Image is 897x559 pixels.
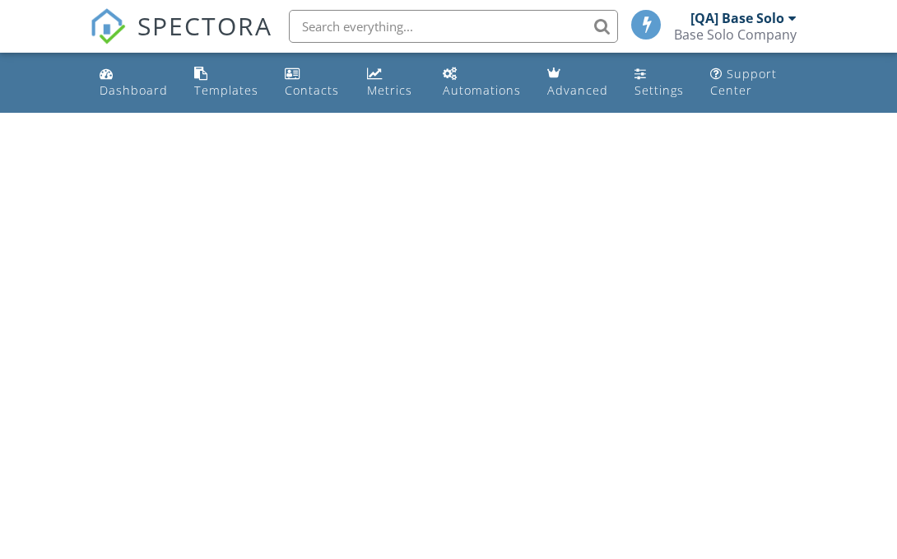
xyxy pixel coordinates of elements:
[90,8,126,44] img: The Best Home Inspection Software - Spectora
[541,59,615,106] a: Advanced
[289,10,618,43] input: Search everything...
[100,82,168,98] div: Dashboard
[674,26,797,43] div: Base Solo Company
[285,82,339,98] div: Contacts
[90,22,272,57] a: SPECTORA
[710,66,777,98] div: Support Center
[360,59,423,106] a: Metrics
[436,59,528,106] a: Automations (Basic)
[367,82,412,98] div: Metrics
[704,59,804,106] a: Support Center
[278,59,347,106] a: Contacts
[93,59,174,106] a: Dashboard
[443,82,521,98] div: Automations
[137,8,272,43] span: SPECTORA
[628,59,690,106] a: Settings
[690,10,784,26] div: [QA] Base Solo
[634,82,684,98] div: Settings
[188,59,265,106] a: Templates
[194,82,258,98] div: Templates
[547,82,608,98] div: Advanced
